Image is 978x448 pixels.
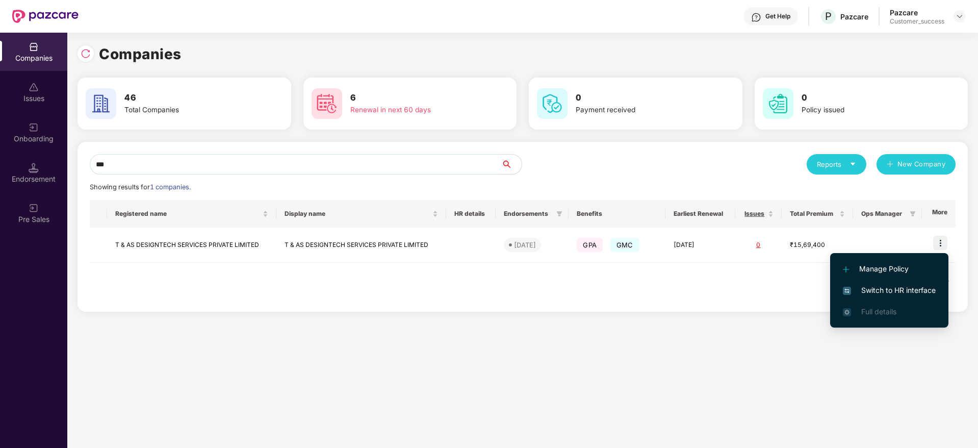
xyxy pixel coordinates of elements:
[610,238,639,252] span: GMC
[29,203,39,213] img: svg+xml;base64,PHN2ZyB3aWR0aD0iMjAiIGhlaWdodD0iMjAiIHZpZXdCb3g9IjAgMCAyMCAyMCIgZmlsbD0ibm9uZSIgeG...
[843,285,936,296] span: Switch to HR interface
[922,200,956,228] th: More
[504,210,552,218] span: Endorsements
[897,159,946,169] span: New Company
[90,183,191,191] span: Showing results for
[29,42,39,52] img: svg+xml;base64,PHN2ZyBpZD0iQ29tcGFuaWVzIiB4bWxucz0iaHR0cDovL3d3dy53My5vcmcvMjAwMC9zdmciIHdpZHRoPS...
[514,240,536,250] div: [DATE]
[124,91,253,105] h3: 46
[765,12,790,20] div: Get Help
[99,43,182,65] h1: Companies
[107,228,277,263] td: T & AS DESIGNTECH SERVICES PRIVATE LIMITED
[843,308,851,316] img: svg+xml;base64,PHN2ZyB4bWxucz0iaHR0cDovL3d3dy53My5vcmcvMjAwMC9zdmciIHdpZHRoPSIxNi4zNjMiIGhlaWdodD...
[576,91,704,105] h3: 0
[12,10,79,23] img: New Pazcare Logo
[115,210,261,218] span: Registered name
[743,240,774,250] div: 0
[782,200,853,228] th: Total Premium
[350,91,479,105] h3: 6
[556,211,562,217] span: filter
[802,105,930,116] div: Policy issued
[843,263,936,275] span: Manage Policy
[276,228,446,263] td: T & AS DESIGNTECH SERVICES PRIVATE LIMITED
[887,161,893,169] span: plus
[569,200,665,228] th: Benefits
[312,88,342,119] img: svg+xml;base64,PHN2ZyB4bWxucz0iaHR0cDovL3d3dy53My5vcmcvMjAwMC9zdmciIHdpZHRoPSI2MCIgaGVpZ2h0PSI2MC...
[890,8,944,17] div: Pazcare
[843,266,849,272] img: svg+xml;base64,PHN2ZyB4bWxucz0iaHR0cDovL3d3dy53My5vcmcvMjAwMC9zdmciIHdpZHRoPSIxMi4yMDEiIGhlaWdodD...
[577,238,603,252] span: GPA
[908,208,918,220] span: filter
[86,88,116,119] img: svg+xml;base64,PHN2ZyB4bWxucz0iaHR0cDovL3d3dy53My5vcmcvMjAwMC9zdmciIHdpZHRoPSI2MCIgaGVpZ2h0PSI2MC...
[124,105,253,116] div: Total Companies
[285,210,430,218] span: Display name
[802,91,930,105] h3: 0
[576,105,704,116] div: Payment received
[817,159,856,169] div: Reports
[81,48,91,59] img: svg+xml;base64,PHN2ZyBpZD0iUmVsb2FkLTMyeDMyIiB4bWxucz0iaHR0cDovL3d3dy53My5vcmcvMjAwMC9zdmciIHdpZH...
[910,211,916,217] span: filter
[554,208,564,220] span: filter
[861,307,896,316] span: Full details
[825,10,832,22] span: P
[665,200,735,228] th: Earliest Renewal
[751,12,761,22] img: svg+xml;base64,PHN2ZyBpZD0iSGVscC0zMngzMiIgeG1sbnM9Imh0dHA6Ly93d3cudzMub3JnLzIwMDAvc3ZnIiB3aWR0aD...
[890,17,944,26] div: Customer_success
[665,228,735,263] td: [DATE]
[763,88,793,119] img: svg+xml;base64,PHN2ZyB4bWxucz0iaHR0cDovL3d3dy53My5vcmcvMjAwMC9zdmciIHdpZHRoPSI2MCIgaGVpZ2h0PSI2MC...
[790,240,845,250] div: ₹15,69,400
[29,163,39,173] img: svg+xml;base64,PHN2ZyB3aWR0aD0iMTQuNSIgaGVpZ2h0PSIxNC41IiB2aWV3Qm94PSIwIDAgMTYgMTYiIGZpbGw9Im5vbm...
[956,12,964,20] img: svg+xml;base64,PHN2ZyBpZD0iRHJvcGRvd24tMzJ4MzIiIHhtbG5zPSJodHRwOi8vd3d3LnczLm9yZy8yMDAwL3N2ZyIgd2...
[150,183,191,191] span: 1 companies.
[29,82,39,92] img: svg+xml;base64,PHN2ZyBpZD0iSXNzdWVzX2Rpc2FibGVkIiB4bWxucz0iaHR0cDovL3d3dy53My5vcmcvMjAwMC9zdmciIH...
[790,210,837,218] span: Total Premium
[843,287,851,295] img: svg+xml;base64,PHN2ZyB4bWxucz0iaHR0cDovL3d3dy53My5vcmcvMjAwMC9zdmciIHdpZHRoPSIxNiIgaGVpZ2h0PSIxNi...
[743,210,766,218] span: Issues
[29,122,39,133] img: svg+xml;base64,PHN2ZyB3aWR0aD0iMjAiIGhlaWdodD0iMjAiIHZpZXdCb3g9IjAgMCAyMCAyMCIgZmlsbD0ibm9uZSIgeG...
[446,200,496,228] th: HR details
[350,105,479,116] div: Renewal in next 60 days
[501,160,522,168] span: search
[537,88,568,119] img: svg+xml;base64,PHN2ZyB4bWxucz0iaHR0cDovL3d3dy53My5vcmcvMjAwMC9zdmciIHdpZHRoPSI2MCIgaGVpZ2h0PSI2MC...
[850,161,856,167] span: caret-down
[877,154,956,175] button: plusNew Company
[276,200,446,228] th: Display name
[501,154,522,175] button: search
[933,236,947,250] img: icon
[840,12,868,21] div: Pazcare
[107,200,277,228] th: Registered name
[861,210,906,218] span: Ops Manager
[735,200,782,228] th: Issues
